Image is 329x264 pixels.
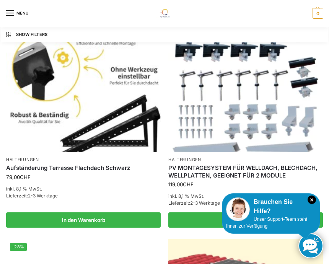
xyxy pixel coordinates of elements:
[20,174,31,180] span: CHF
[183,181,194,187] span: CHF
[168,36,323,152] img: PV MONTAGESYSTEM FÜR WELLDACH, BLECHDACH, WELLPLATTEN, GEEIGNET FÜR 2 MODULE
[155,9,173,18] img: Solaranlagen, Speicheranlagen und Energiesparprodukte
[313,8,323,19] span: 0
[311,8,323,19] a: 0
[226,197,316,216] div: Brauchen Sie Hilfe?
[168,212,323,228] a: In den Warenkorb legen: „PV MONTAGESYSTEM FÜR WELLDACH, BLECHDACH, WELLPLATTEN, GEEIGNET FÜR 2 MO...
[168,181,194,187] bdi: 119,00
[168,164,323,179] a: PV MONTAGESYSTEM FÜR WELLDACH, BLECHDACH, WELLPLATTEN, GEEIGNET FÜR 2 MODULE
[311,8,323,19] nav: Cart contents
[28,193,58,199] span: 2-3 Werktage
[6,8,29,19] button: Menu
[6,193,58,199] span: Lieferzeit:
[6,157,39,162] a: Halterungen
[6,36,161,152] img: Aufständerung Terrasse Flachdach Schwarz
[226,217,307,229] span: Unser Support-Team steht Ihnen zur Verfügung
[6,212,161,228] a: In den Warenkorb legen: „Aufständerung Terrasse Flachdach Schwarz“
[226,197,250,221] img: Customer service
[1,27,329,42] button: Show Filters
[6,164,161,172] a: Aufständerung Terrasse Flachdach Schwarz
[168,157,201,162] a: Halterungen
[6,174,31,180] bdi: 79,00
[168,193,323,200] p: inkl. 8,1 % MwSt.
[308,196,316,204] i: Schließen
[168,200,220,206] span: Lieferzeit:
[6,186,161,192] p: inkl. 8,1 % MwSt.
[190,200,220,206] span: 2-3 Werktage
